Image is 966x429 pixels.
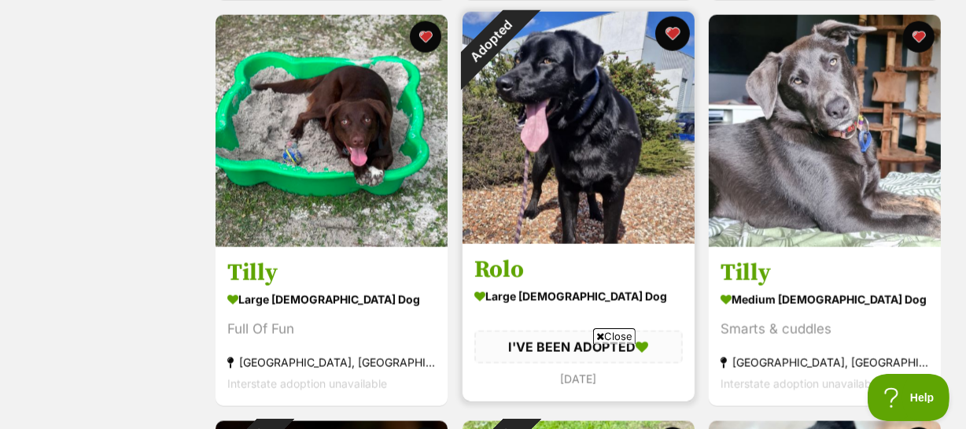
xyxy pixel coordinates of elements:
iframe: Advertisement [101,350,865,421]
div: I'VE BEEN ADOPTED [474,331,683,364]
span: Close [593,328,636,344]
div: large [DEMOGRAPHIC_DATA] Dog [227,288,436,311]
img: Tilly [709,15,941,247]
a: Tilly medium [DEMOGRAPHIC_DATA] Dog Smarts & cuddles [GEOGRAPHIC_DATA], [GEOGRAPHIC_DATA] Interst... [709,246,941,406]
img: Rolo [463,12,695,244]
button: favourite [903,21,935,53]
div: Full Of Fun [227,319,436,340]
a: Rolo large [DEMOGRAPHIC_DATA] Dog I'VE BEEN ADOPTED [DATE] favourite [463,243,695,401]
img: Tilly [216,15,448,247]
button: favourite [654,17,689,51]
div: medium [DEMOGRAPHIC_DATA] Dog [721,288,929,311]
a: Adopted [463,231,695,247]
a: Tilly large [DEMOGRAPHIC_DATA] Dog Full Of Fun [GEOGRAPHIC_DATA], [GEOGRAPHIC_DATA] Interstate ad... [216,246,448,406]
h3: Rolo [474,255,683,285]
button: favourite [410,21,441,53]
iframe: Help Scout Beacon - Open [868,374,950,421]
h3: Tilly [227,258,436,288]
div: large [DEMOGRAPHIC_DATA] Dog [474,285,683,308]
div: Smarts & cuddles [721,319,929,340]
h3: Tilly [721,258,929,288]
